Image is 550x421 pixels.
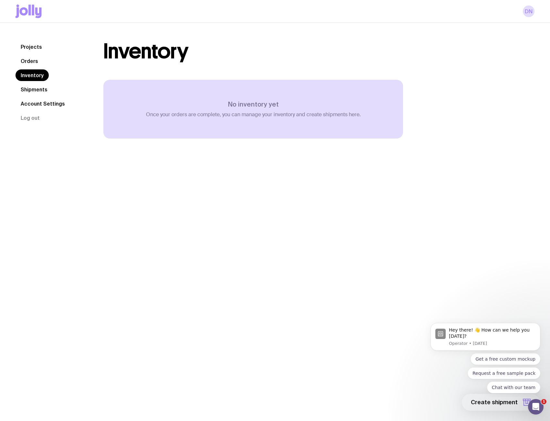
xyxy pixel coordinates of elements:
[523,5,534,17] a: DN
[146,100,361,108] h3: No inventory yet
[103,41,188,62] h1: Inventory
[16,98,70,109] a: Account Settings
[471,398,518,406] span: Create shipment
[462,394,540,411] button: Create shipment
[16,55,43,67] a: Orders
[16,84,53,95] a: Shipments
[16,41,47,53] a: Projects
[16,112,45,124] button: Log out
[146,111,361,118] p: Once your orders are complete, you can manage your inventory and create shipments here.
[16,69,49,81] a: Inventory
[541,399,546,404] span: 1
[528,399,544,415] iframe: Intercom live chat
[421,317,550,397] iframe: Intercom notifications message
